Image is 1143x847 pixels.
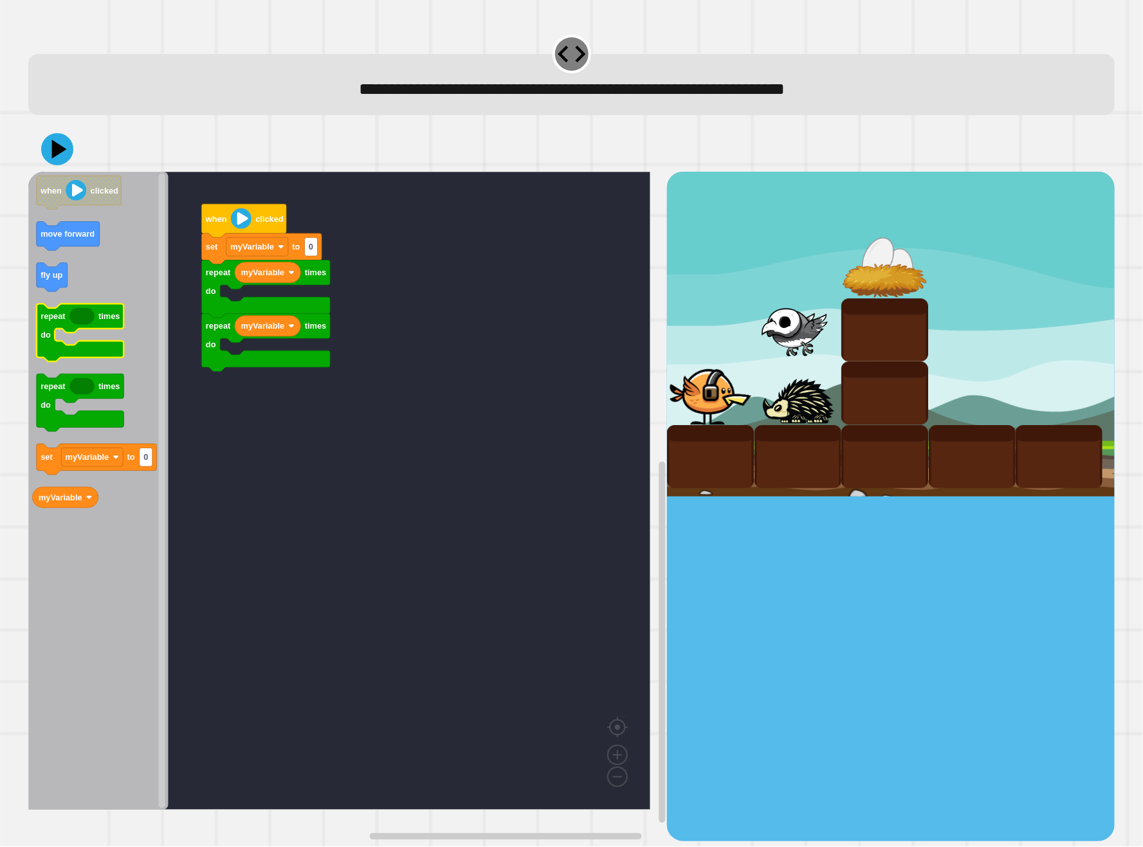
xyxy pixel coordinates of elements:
text: myVariable [66,452,109,462]
text: set [206,242,218,251]
text: do [206,286,216,296]
text: do [41,400,51,410]
text: 0 [309,242,313,251]
text: repeat [41,311,66,321]
text: repeat [206,268,231,277]
text: times [305,321,326,331]
text: to [127,452,135,462]
text: to [293,242,300,251]
text: times [99,311,120,321]
text: myVariable [231,242,275,251]
text: myVariable [241,321,285,331]
text: times [305,268,326,277]
text: times [99,381,120,391]
text: when [205,214,227,224]
text: fly up [41,270,63,280]
text: 0 [144,452,149,462]
text: myVariable [241,268,285,277]
text: clicked [256,214,284,224]
text: clicked [91,186,118,196]
text: move forward [41,229,95,239]
div: Blockly Workspace [28,172,667,841]
text: myVariable [39,493,82,502]
text: repeat [206,321,231,331]
text: do [41,330,51,340]
text: do [206,340,216,349]
text: repeat [41,381,66,391]
text: set [41,452,53,462]
text: when [41,186,62,196]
